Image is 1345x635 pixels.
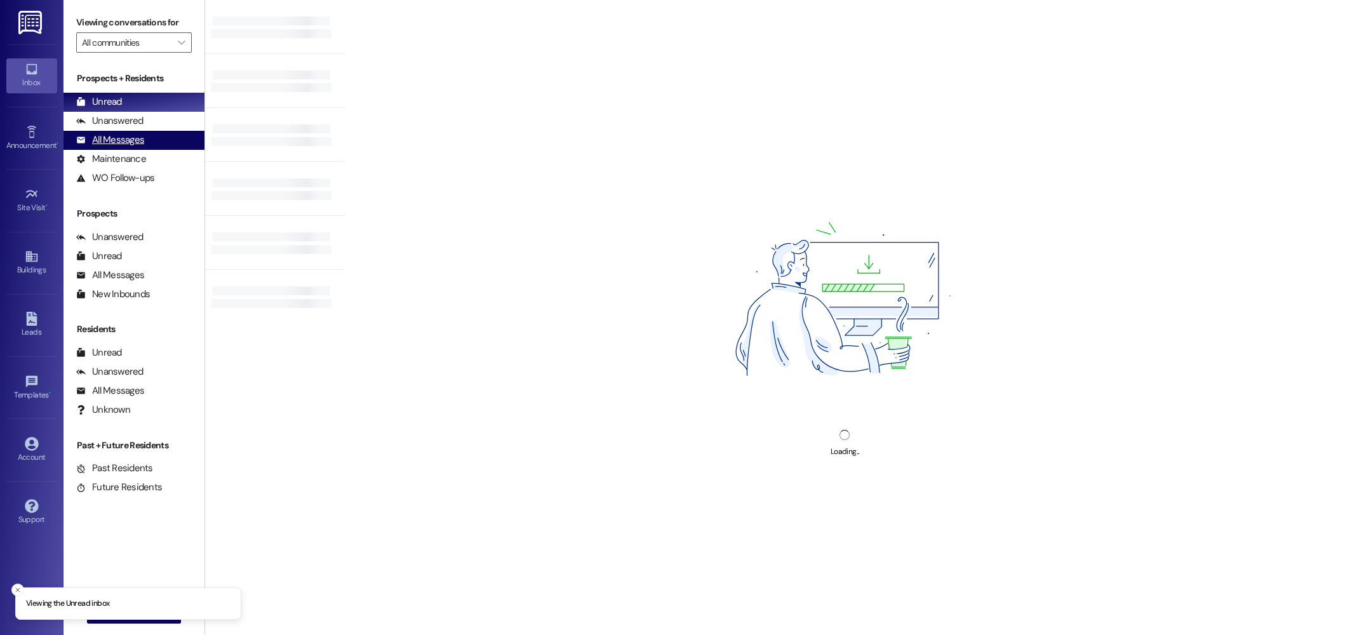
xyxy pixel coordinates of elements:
[64,207,204,220] div: Prospects
[76,403,130,417] div: Unknown
[178,37,185,48] i: 
[49,389,51,398] span: •
[6,495,57,530] a: Support
[76,462,153,475] div: Past Residents
[6,246,57,280] a: Buildings
[76,171,154,185] div: WO Follow-ups
[76,288,150,301] div: New Inbounds
[76,95,122,109] div: Unread
[831,445,859,458] div: Loading...
[76,152,146,166] div: Maintenance
[76,13,192,32] label: Viewing conversations for
[46,201,48,210] span: •
[64,439,204,452] div: Past + Future Residents
[6,433,57,467] a: Account
[26,598,109,610] p: Viewing the Unread inbox
[6,308,57,342] a: Leads
[11,584,24,596] button: Close toast
[76,365,144,378] div: Unanswered
[64,72,204,85] div: Prospects + Residents
[64,323,204,336] div: Residents
[6,371,57,405] a: Templates •
[6,58,57,93] a: Inbox
[76,114,144,128] div: Unanswered
[82,32,171,53] input: All communities
[76,269,144,282] div: All Messages
[6,184,57,218] a: Site Visit •
[76,133,144,147] div: All Messages
[57,139,58,148] span: •
[76,384,144,398] div: All Messages
[76,231,144,244] div: Unanswered
[76,481,162,494] div: Future Residents
[76,250,122,263] div: Unread
[18,11,44,34] img: ResiDesk Logo
[76,346,122,359] div: Unread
